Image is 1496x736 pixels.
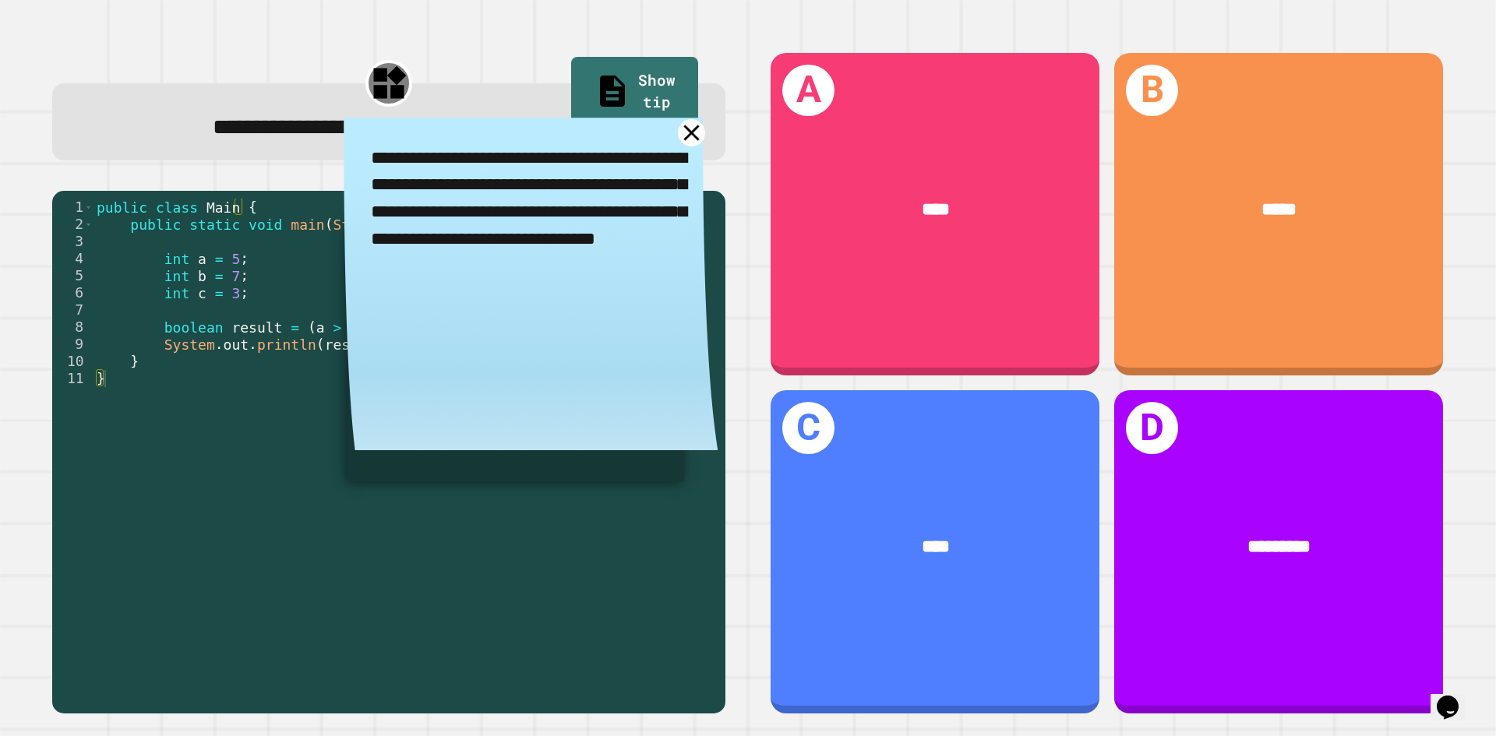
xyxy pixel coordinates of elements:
[52,216,93,233] div: 2
[84,216,93,233] span: Toggle code folding, rows 2 through 10
[1126,402,1178,454] h1: D
[782,65,834,117] h1: A
[52,267,93,284] div: 5
[84,199,93,216] span: Toggle code folding, rows 1 through 11
[52,336,93,353] div: 9
[52,319,93,336] div: 8
[571,57,698,129] a: Show tip
[1126,65,1178,117] h1: B
[52,370,93,387] div: 11
[52,284,93,301] div: 6
[52,233,93,250] div: 3
[1431,674,1480,720] iframe: chat widget
[52,301,93,319] div: 7
[52,250,93,267] div: 4
[52,199,93,216] div: 1
[782,402,834,454] h1: C
[52,353,93,370] div: 10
